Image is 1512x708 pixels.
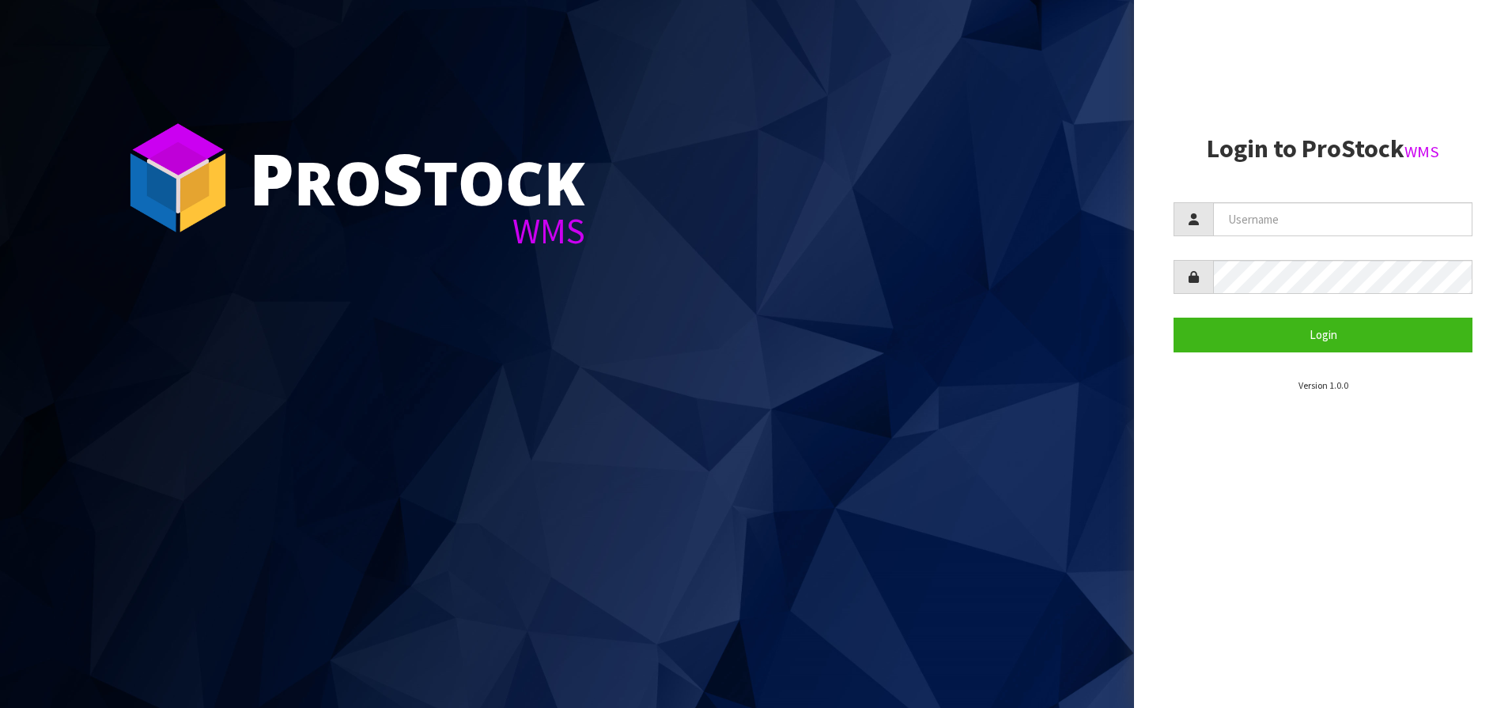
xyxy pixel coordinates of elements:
button: Login [1174,318,1472,352]
input: Username [1213,202,1472,236]
small: WMS [1404,141,1439,162]
h2: Login to ProStock [1174,135,1472,163]
div: WMS [249,213,585,249]
img: ProStock Cube [119,119,237,237]
small: Version 1.0.0 [1298,379,1348,391]
span: S [382,130,423,226]
div: ro tock [249,142,585,213]
span: P [249,130,294,226]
